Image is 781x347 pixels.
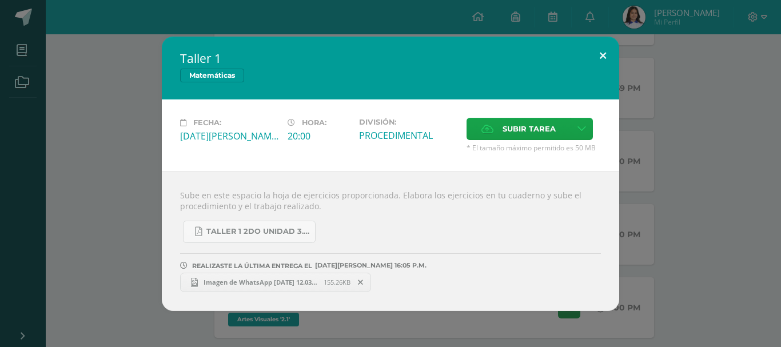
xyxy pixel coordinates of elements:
span: * El tamaño máximo permitido es 50 MB [467,143,601,153]
span: Hora: [302,118,326,127]
span: Taller 1 2do Unidad 3.pdf [206,227,309,236]
span: 155.26KB [324,278,350,286]
span: Matemáticas [180,69,244,82]
div: Sube en este espacio la hoja de ejercicios proporcionada. Elabora los ejercicios en tu cuaderno y... [162,171,619,311]
span: REALIZASTE LA ÚLTIMA ENTREGA EL [192,262,312,270]
div: 20:00 [288,130,350,142]
label: División: [359,118,457,126]
div: [DATE][PERSON_NAME] [180,130,278,142]
span: Subir tarea [503,118,556,139]
span: Imagen de WhatsApp [DATE] 12.03.34_aadbb9a4.jpg [198,278,324,286]
div: PROCEDIMENTAL [359,129,457,142]
span: Fecha: [193,118,221,127]
h2: Taller 1 [180,50,601,66]
span: [DATE][PERSON_NAME] 16:05 P.M. [312,265,427,266]
span: Remover entrega [351,276,370,289]
button: Close (Esc) [587,37,619,75]
a: Taller 1 2do Unidad 3.pdf [183,221,316,243]
a: Imagen de WhatsApp [DATE] 12.03.34_aadbb9a4.jpg 155.26KB [180,273,371,292]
